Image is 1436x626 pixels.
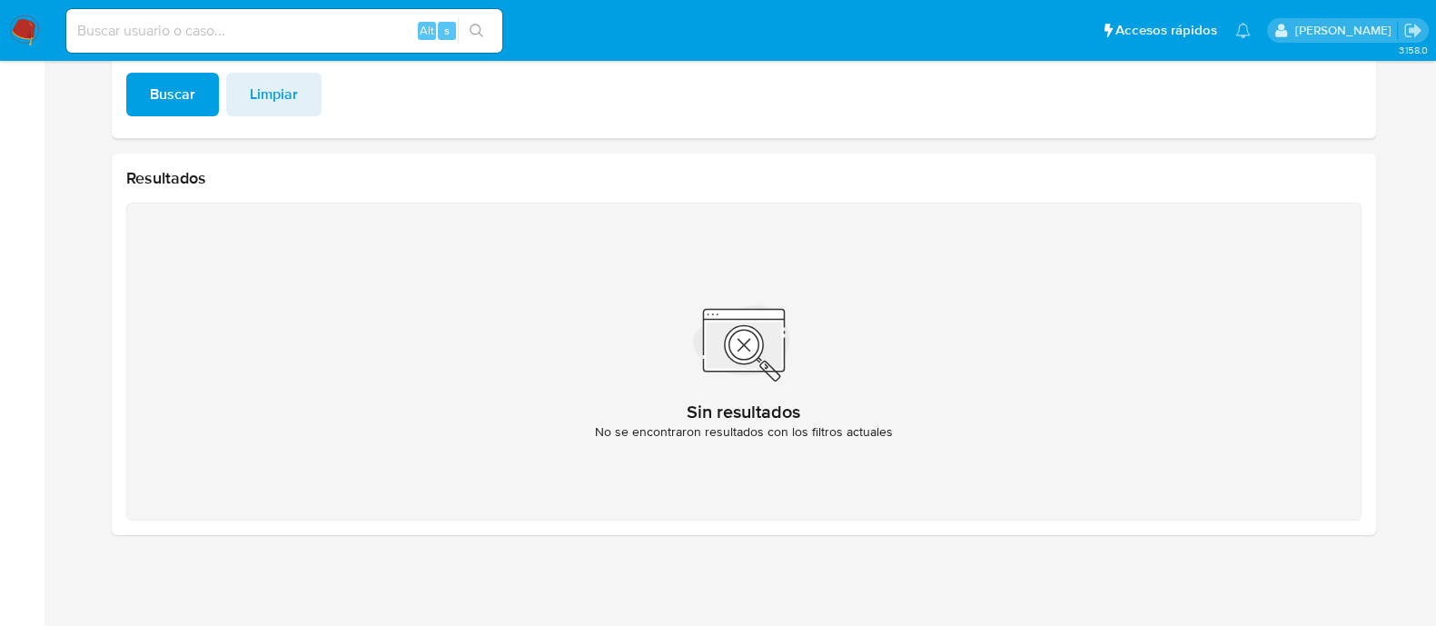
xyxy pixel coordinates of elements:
button: search-icon [458,18,495,44]
p: anamaria.arriagasanchez@mercadolibre.com.mx [1294,22,1397,39]
input: Buscar usuario o caso... [66,19,502,43]
a: Salir [1403,21,1422,40]
span: 3.158.0 [1398,43,1427,57]
span: Alt [420,22,434,39]
span: s [444,22,450,39]
a: Notificaciones [1235,23,1251,38]
span: Accesos rápidos [1115,21,1217,40]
